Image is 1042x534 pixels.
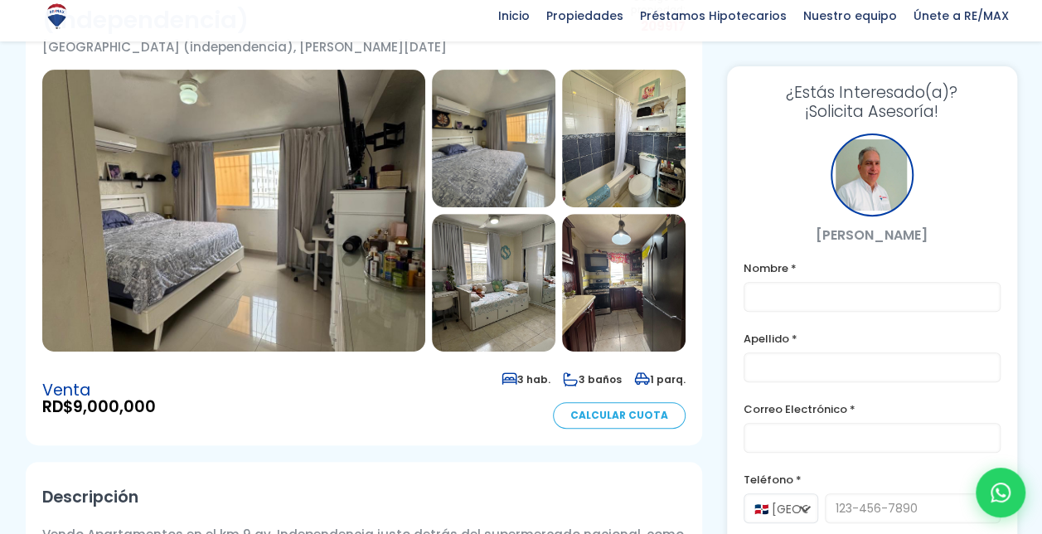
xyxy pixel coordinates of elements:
[744,83,1001,102] span: ¿Estás Interesado(a)?
[563,372,622,386] span: 3 baños
[502,372,550,386] span: 3 hab.
[42,478,686,516] h2: Descripción
[42,382,156,399] span: Venta
[538,3,632,28] span: Propiedades
[42,36,597,57] p: [GEOGRAPHIC_DATA] (independencia), [PERSON_NAME][DATE]
[744,258,1001,279] label: Nombre *
[632,3,795,28] span: Préstamos Hipotecarios
[795,3,905,28] span: Nuestro equipo
[831,133,914,216] div: Enrique Perez
[432,214,555,352] img: Apartamento en Buenos Aires (independencia)
[744,225,1001,245] p: [PERSON_NAME]
[432,70,555,207] img: Apartamento en Buenos Aires (independencia)
[42,399,156,415] span: RD$
[825,493,1001,523] input: 123-456-7890
[553,402,686,429] a: Calcular Cuota
[744,469,1001,490] label: Teléfono *
[562,214,686,352] img: Apartamento en Buenos Aires (independencia)
[634,372,686,386] span: 1 parq.
[562,70,686,207] img: Apartamento en Buenos Aires (independencia)
[744,83,1001,121] h3: ¡Solicita Asesoría!
[490,3,538,28] span: Inicio
[744,328,1001,349] label: Apellido *
[73,396,156,418] span: 9,000,000
[905,3,1017,28] span: Únete a RE/MAX
[42,70,425,352] img: Apartamento en Buenos Aires (independencia)
[744,399,1001,420] label: Correo Electrónico *
[42,2,71,31] img: Logo de REMAX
